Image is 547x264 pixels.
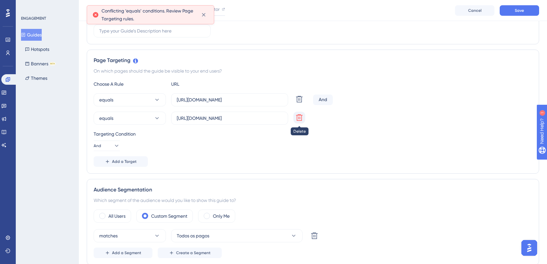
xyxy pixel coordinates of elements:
div: Page Targeting [94,56,532,64]
iframe: UserGuiding AI Assistant Launcher [519,238,539,258]
span: Add a Segment [112,250,141,255]
span: Todos os pagos [177,232,209,240]
span: Save [515,8,524,13]
label: All Users [108,212,125,220]
button: Guides [21,29,42,41]
div: Choose A Rule [94,80,166,88]
button: Create a Segment [158,248,222,258]
div: BETA [50,62,56,65]
div: ENGAGEMENT [21,16,46,21]
div: URL [171,80,243,88]
div: Audience Segmentation [94,186,532,194]
div: Targeting Condition [94,130,532,138]
label: Custom Segment [151,212,187,220]
button: Todos os pagos [171,229,303,242]
input: Type your Guide’s Description here [99,27,205,34]
input: yourwebsite.com/path [177,115,283,122]
span: And [94,143,101,148]
span: equals [99,114,113,122]
span: matches [99,232,118,240]
button: Hotspots [21,43,53,55]
span: Need Help? [15,2,41,10]
button: matches [94,229,166,242]
button: Themes [21,72,51,84]
button: BannersBETA [21,58,59,70]
span: Conflicting ‘equals’ conditions. Review Page Targeting rules. [102,7,196,23]
div: On which pages should the guide be visible to your end users? [94,67,532,75]
button: equals [94,93,166,106]
button: equals [94,112,166,125]
span: equals [99,96,113,104]
input: yourwebsite.com/path [177,96,283,103]
div: Which segment of the audience would you like to show this guide to? [94,196,532,204]
button: Add a Target [94,156,148,167]
button: Cancel [455,5,494,16]
span: Add a Target [112,159,137,164]
button: And [94,141,120,151]
div: And [313,95,333,105]
label: Only Me [213,212,230,220]
span: Cancel [468,8,482,13]
div: 1 [46,3,48,9]
button: Save [500,5,539,16]
button: Add a Segment [94,248,152,258]
span: Create a Segment [176,250,211,255]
